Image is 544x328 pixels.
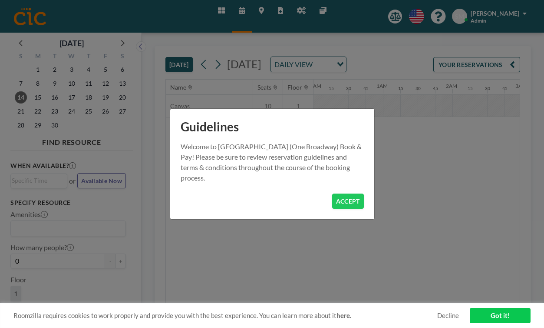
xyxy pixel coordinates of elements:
[470,308,531,323] a: Got it!
[181,141,364,183] p: Welcome to [GEOGRAPHIC_DATA] (One Broadway) Book & Pay! Please be sure to review reservation guid...
[336,311,351,319] a: here.
[332,194,364,209] button: ACCEPT
[437,311,459,320] a: Decline
[13,311,437,320] span: Roomzilla requires cookies to work properly and provide you with the best experience. You can lea...
[170,109,374,141] h1: Guidelines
